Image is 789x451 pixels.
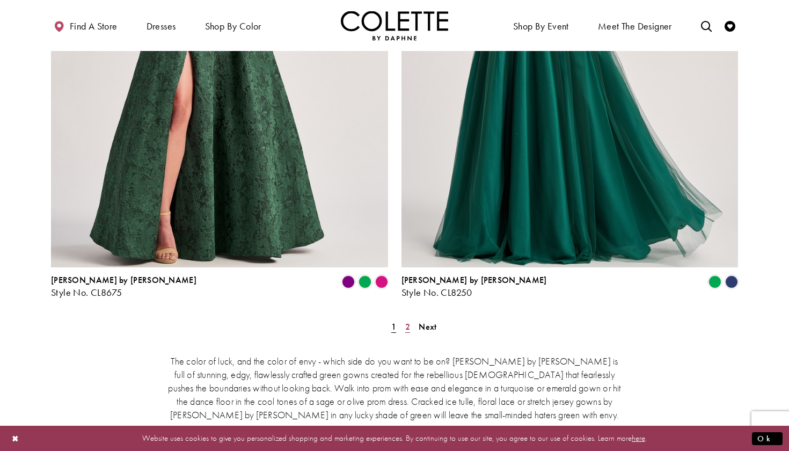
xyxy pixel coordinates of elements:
p: Website uses cookies to give you personalized shopping and marketing experiences. By continuing t... [77,431,712,446]
img: Colette by Daphne [341,11,448,40]
span: Shop By Event [513,21,569,32]
a: Visit Home Page [341,11,448,40]
span: Meet the designer [598,21,672,32]
button: Submit Dialog [752,432,783,445]
button: Close Dialog [6,429,25,448]
p: The color of luck, and the color of envy - which side do you want to be on? [PERSON_NAME] by [PER... [166,354,623,421]
span: Next [419,321,436,332]
a: here [632,433,645,443]
i: Purple [342,275,355,288]
span: Dresses [144,11,179,40]
i: Fuchsia [375,275,388,288]
span: 2 [405,321,410,332]
a: Next Page [415,319,440,334]
span: Shop By Event [510,11,572,40]
span: 1 [391,321,396,332]
span: [PERSON_NAME] by [PERSON_NAME] [401,274,547,286]
span: Shop by color [205,21,261,32]
span: [PERSON_NAME] by [PERSON_NAME] [51,274,196,286]
span: Shop by color [202,11,264,40]
span: Find a store [70,21,118,32]
div: Colette by Daphne Style No. CL8675 [51,275,196,298]
a: Find a store [51,11,120,40]
a: Meet the designer [595,11,675,40]
i: Navy Blue [725,275,738,288]
a: Page 2 [402,319,413,334]
span: Dresses [147,21,176,32]
span: Current Page [388,319,399,334]
span: Style No. CL8675 [51,286,122,299]
span: Style No. CL8250 [401,286,472,299]
i: Emerald [708,275,721,288]
a: Check Wishlist [722,11,738,40]
i: Emerald [359,275,371,288]
div: Colette by Daphne Style No. CL8250 [401,275,547,298]
a: Toggle search [698,11,714,40]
